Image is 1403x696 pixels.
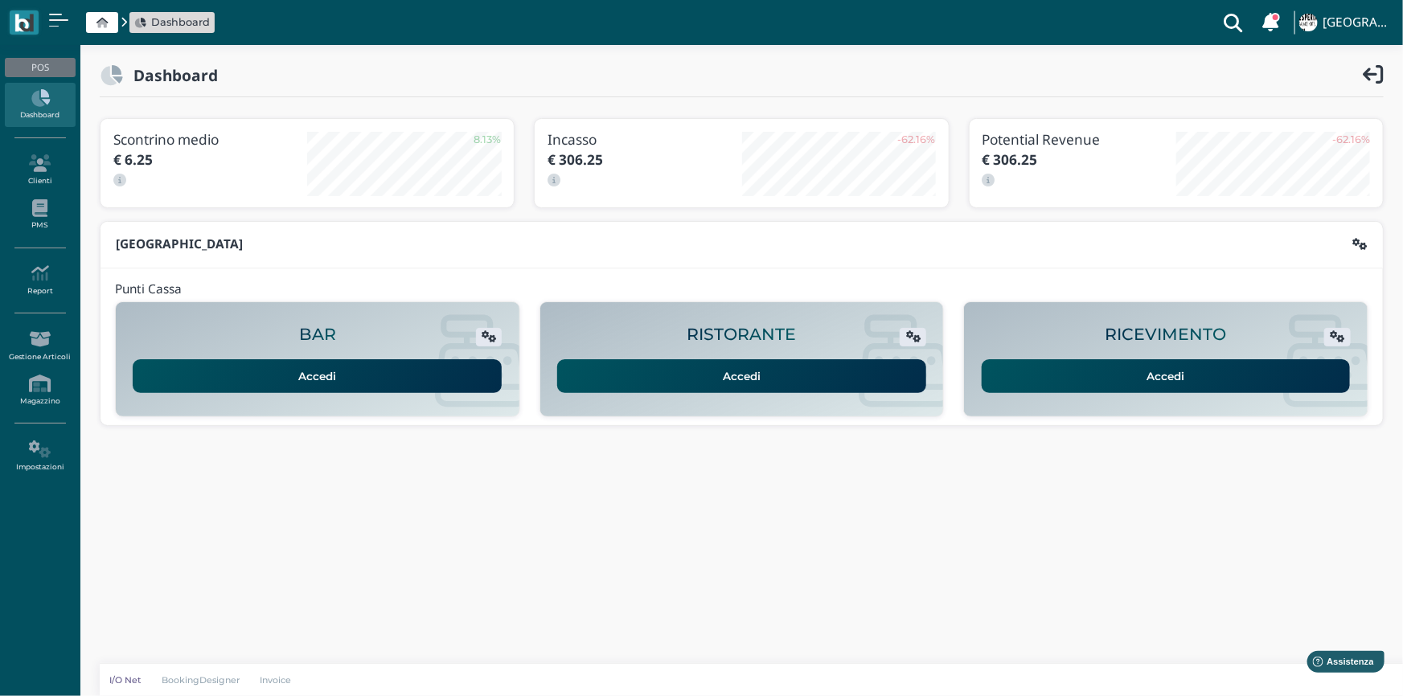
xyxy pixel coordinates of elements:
[5,368,75,412] a: Magazzino
[133,359,502,393] a: Accedi
[5,434,75,478] a: Impostazioni
[1297,3,1393,42] a: ... [GEOGRAPHIC_DATA]
[123,67,218,84] h2: Dashboard
[557,359,926,393] a: Accedi
[5,193,75,237] a: PMS
[5,324,75,368] a: Gestione Articoli
[1323,16,1393,30] h4: [GEOGRAPHIC_DATA]
[5,83,75,127] a: Dashboard
[14,14,33,32] img: logo
[113,132,307,147] h3: Scontrino medio
[115,283,182,297] h4: Punti Cassa
[1289,646,1389,682] iframe: Help widget launcher
[47,13,106,25] span: Assistenza
[5,58,75,77] div: POS
[5,258,75,302] a: Report
[548,150,603,169] b: € 306.25
[1299,14,1317,31] img: ...
[983,150,1038,169] b: € 306.25
[548,132,741,147] h3: Incasso
[983,132,1176,147] h3: Potential Revenue
[113,150,153,169] b: € 6.25
[116,235,243,252] b: [GEOGRAPHIC_DATA]
[135,14,210,30] a: Dashboard
[299,325,336,344] h2: BAR
[1106,325,1227,344] h2: RICEVIMENTO
[151,14,210,30] span: Dashboard
[982,359,1351,393] a: Accedi
[5,148,75,192] a: Clienti
[687,325,796,344] h2: RISTORANTE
